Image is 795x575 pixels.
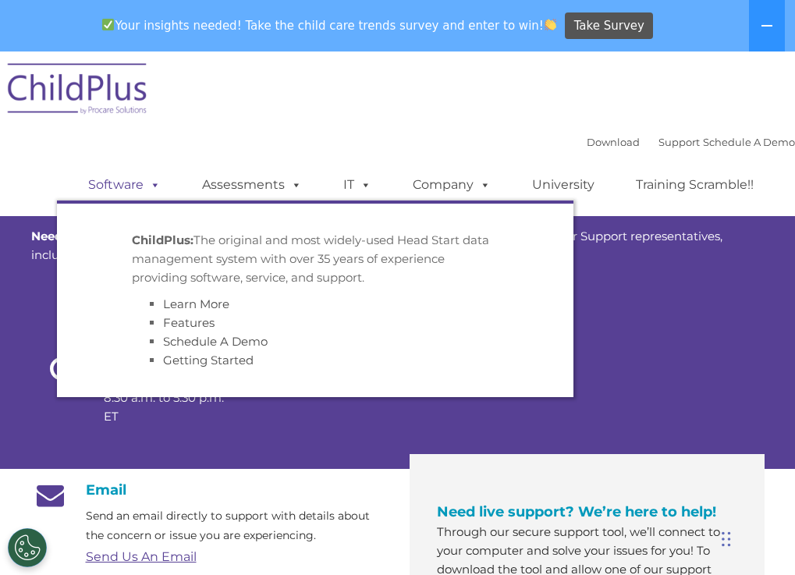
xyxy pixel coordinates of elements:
[102,19,114,30] img: ✅
[574,12,644,40] span: Take Survey
[163,315,215,330] a: Features
[437,503,716,520] span: Need live support? We’re here to help!
[620,169,769,201] a: Training Scramble!!
[565,12,653,40] a: Take Survey
[132,232,193,247] strong: ChildPlus:
[516,169,610,201] a: University
[658,136,700,148] a: Support
[8,528,47,567] button: Cookies Settings
[86,506,386,545] p: Send an email directly to support with details about the concern or issue you are experiencing.
[703,136,795,148] a: Schedule A Demo
[86,549,197,564] a: Send Us An Email
[31,229,192,243] strong: Need help with ChildPlus?
[722,516,731,563] div: Drag
[186,169,318,201] a: Assessments
[96,10,563,41] span: Your insights needed! Take the child care trends survey and enter to win!
[397,169,506,201] a: Company
[545,19,556,30] img: 👏
[587,136,640,148] a: Download
[587,136,795,148] font: |
[31,481,386,499] h4: Email
[717,500,795,575] iframe: Chat Widget
[163,296,229,311] a: Learn More
[163,334,268,349] a: Schedule A Demo
[163,353,254,367] a: Getting Started
[328,169,387,201] a: IT
[73,169,176,201] a: Software
[31,229,722,262] span: We offer many convenient ways to contact our amazing Customer Support representatives, including ...
[132,231,499,287] p: The original and most widely-used Head Start data management system with over 35 years of experie...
